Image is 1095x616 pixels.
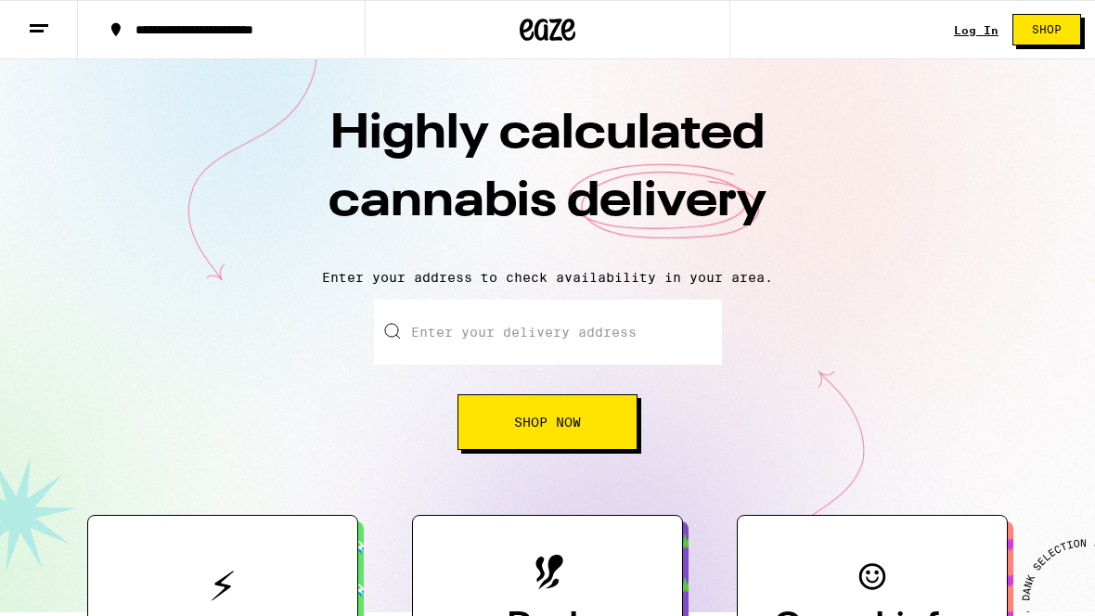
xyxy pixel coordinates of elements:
h1: Highly calculated cannabis delivery [223,101,872,255]
span: Shop [1032,24,1062,35]
span: Shop Now [514,416,581,429]
button: Shop [1012,14,1081,45]
button: Shop Now [457,394,638,450]
div: Log In [954,24,998,36]
input: Enter your delivery address [374,300,722,365]
p: Enter your address to check availability in your area. [19,270,1076,285]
